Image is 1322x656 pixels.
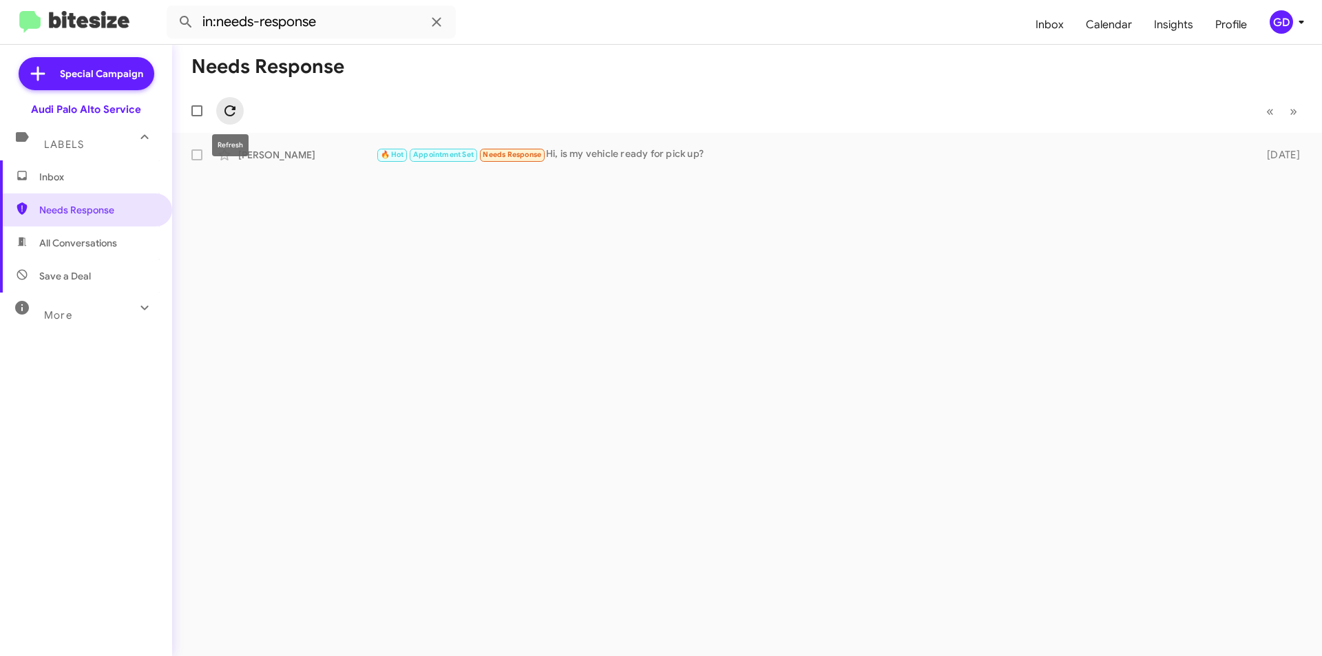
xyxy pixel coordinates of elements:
div: [DATE] [1245,148,1311,162]
div: [PERSON_NAME] [238,148,376,162]
div: Audi Palo Alto Service [31,103,141,116]
input: Search [167,6,456,39]
span: Inbox [39,170,156,184]
span: » [1290,103,1297,120]
span: Save a Deal [39,269,91,283]
h1: Needs Response [191,56,344,78]
span: Special Campaign [60,67,143,81]
button: Previous [1258,97,1282,125]
a: Special Campaign [19,57,154,90]
button: GD [1258,10,1307,34]
a: Inbox [1025,5,1075,45]
div: Hi, is my vehicle ready for pick up? [376,147,1245,162]
div: Refresh [212,134,249,156]
button: Next [1281,97,1305,125]
a: Profile [1204,5,1258,45]
span: More [44,309,72,321]
a: Insights [1143,5,1204,45]
span: Needs Response [39,203,156,217]
span: Needs Response [483,150,541,159]
span: « [1266,103,1274,120]
span: All Conversations [39,236,117,250]
span: 🔥 Hot [381,150,404,159]
div: GD [1270,10,1293,34]
span: Appointment Set [413,150,474,159]
a: Calendar [1075,5,1143,45]
span: Labels [44,138,84,151]
nav: Page navigation example [1259,97,1305,125]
